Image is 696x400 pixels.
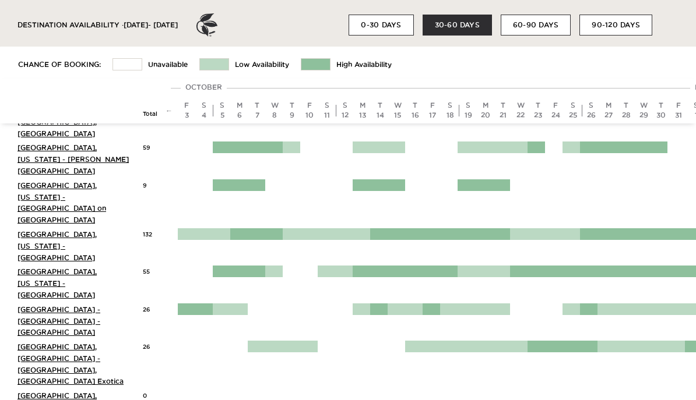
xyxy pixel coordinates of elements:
[181,82,227,93] div: October
[374,111,386,121] div: 14
[550,111,561,121] div: 24
[17,343,124,385] a: [GEOGRAPHIC_DATA], [GEOGRAPHIC_DATA] - [GEOGRAPHIC_DATA], [GEOGRAPHIC_DATA] Exotica
[427,101,438,111] div: F
[17,144,129,175] a: [GEOGRAPHIC_DATA], [US_STATE] - [PERSON_NAME][GEOGRAPHIC_DATA]
[357,101,368,111] div: M
[480,111,491,121] div: 20
[229,59,301,70] td: Low Availability
[409,111,421,121] div: 16
[251,111,263,121] div: 7
[198,101,210,111] div: S
[579,15,652,36] button: 90-120 DAYS
[198,111,210,121] div: 4
[143,266,160,276] div: 55
[17,59,113,70] td: Chance of Booking:
[497,101,509,111] div: T
[143,341,160,351] div: 26
[331,59,404,70] td: High Availability
[195,13,219,37] img: ER_Logo_Bug_Dark_Grey.a7df47556c74605c8875.png
[585,111,597,121] div: 26
[567,111,579,121] div: 25
[142,59,200,70] td: Unavailable
[216,101,228,111] div: S
[620,111,632,121] div: 28
[251,101,263,111] div: T
[143,141,160,152] div: 59
[532,101,544,111] div: T
[673,111,684,121] div: 31
[357,111,368,121] div: 13
[269,101,280,111] div: W
[143,179,160,190] div: 9
[515,101,526,111] div: W
[620,101,632,111] div: T
[374,101,386,111] div: T
[638,101,649,111] div: W
[181,101,192,111] div: F
[286,101,298,111] div: T
[17,5,178,45] div: DESTINATION AVAILABILITY · [DATE] - [DATE]
[181,111,192,121] div: 3
[17,306,100,337] a: [GEOGRAPHIC_DATA] - [GEOGRAPHIC_DATA] - [GEOGRAPHIC_DATA]
[655,101,667,111] div: T
[143,110,160,118] div: Total
[304,101,315,111] div: F
[603,111,614,121] div: 27
[392,101,403,111] div: W
[143,390,160,400] div: 0
[234,111,245,121] div: 6
[349,15,413,36] button: 0-30 DAYS
[444,101,456,111] div: S
[532,111,544,121] div: 23
[427,111,438,121] div: 17
[286,111,298,121] div: 9
[462,111,474,121] div: 19
[339,111,351,121] div: 12
[392,111,403,121] div: 15
[234,101,245,111] div: M
[550,101,561,111] div: F
[603,101,614,111] div: M
[339,101,351,111] div: S
[638,111,649,121] div: 29
[17,95,97,137] a: [GEOGRAPHIC_DATA], [US_STATE] - 71 [GEOGRAPHIC_DATA], [GEOGRAPHIC_DATA]
[655,111,667,121] div: 30
[17,231,97,261] a: [GEOGRAPHIC_DATA], [US_STATE] - [GEOGRAPHIC_DATA]
[480,101,491,111] div: M
[143,303,160,314] div: 26
[17,182,106,224] a: [GEOGRAPHIC_DATA], [US_STATE] - [GEOGRAPHIC_DATA] on [GEOGRAPHIC_DATA]
[423,15,492,36] button: 30-60 DAYS
[497,111,509,121] div: 21
[321,111,333,121] div: 11
[17,268,97,299] a: [GEOGRAPHIC_DATA], [US_STATE] - [GEOGRAPHIC_DATA]
[501,15,571,36] button: 60-90 DAYS
[269,111,280,121] div: 8
[444,111,456,121] div: 18
[462,101,474,111] div: S
[515,111,526,121] div: 22
[304,111,315,121] div: 10
[321,101,333,111] div: S
[585,101,597,111] div: S
[216,111,228,121] div: 5
[143,228,160,239] div: 132
[409,101,421,111] div: T
[567,101,579,111] div: S
[673,101,684,111] div: F
[166,106,173,114] a: ←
